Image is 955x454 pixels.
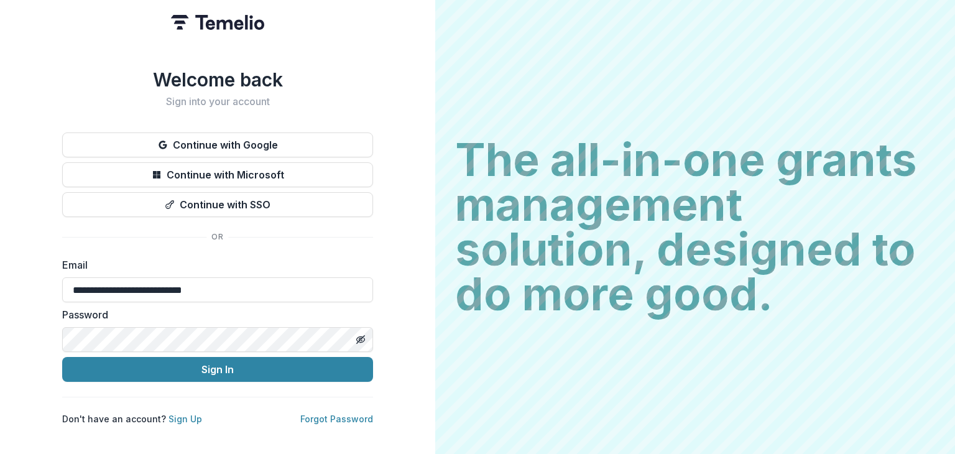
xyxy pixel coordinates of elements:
a: Sign Up [168,414,202,424]
button: Continue with SSO [62,192,373,217]
img: Temelio [171,15,264,30]
label: Password [62,307,366,322]
button: Continue with Microsoft [62,162,373,187]
button: Toggle password visibility [351,330,371,350]
h2: Sign into your account [62,96,373,108]
a: Forgot Password [300,414,373,424]
button: Continue with Google [62,132,373,157]
p: Don't have an account? [62,412,202,425]
label: Email [62,257,366,272]
button: Sign In [62,357,373,382]
h1: Welcome back [62,68,373,91]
